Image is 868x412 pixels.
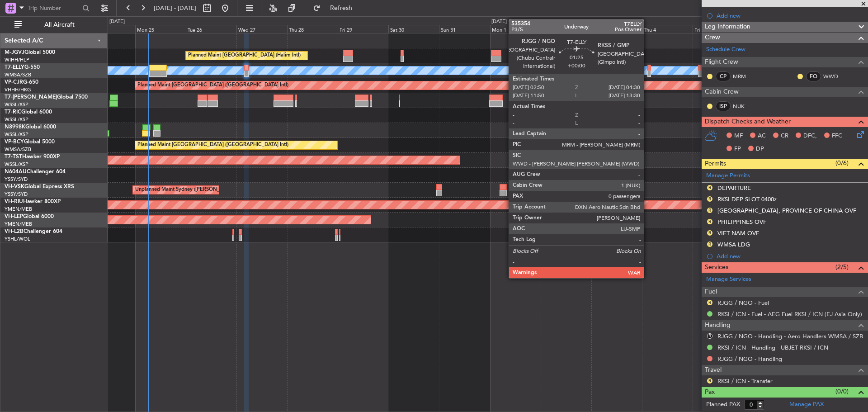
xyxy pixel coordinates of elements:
[5,101,28,108] a: WSSL/XSP
[5,146,31,153] a: WMSA/SZB
[717,355,782,363] a: RJGG / NGO - Handling
[717,241,750,248] div: WMSA LDG
[5,124,25,130] span: N8998K
[186,25,236,33] div: Tue 26
[835,387,849,396] span: (0/0)
[5,184,74,189] a: VH-VSKGlobal Express XRS
[705,387,715,398] span: Pax
[717,252,863,260] div: Add new
[717,229,759,237] div: VIET NAM OVF
[823,72,844,81] a: WWD
[832,132,842,141] span: FFC
[734,132,743,141] span: MF
[490,25,541,33] div: Mon 1
[5,80,38,85] a: VP-CJRG-650
[716,71,731,81] div: CP
[5,57,29,63] a: WIHH/HLP
[706,45,745,54] a: Schedule Crew
[789,400,824,409] a: Manage PAX
[388,25,439,33] div: Sat 30
[5,199,23,204] span: VH-RIU
[5,236,30,242] a: YSHL/WOL
[717,332,863,340] a: RJGG / NGO - Handling - Aero Handlers WMSA / SZB
[5,161,28,168] a: WSSL/XSP
[803,132,817,141] span: DFC,
[137,138,288,152] div: Planned Maint [GEOGRAPHIC_DATA] ([GEOGRAPHIC_DATA] Intl)
[109,18,125,26] div: [DATE]
[5,199,61,204] a: VH-RIUHawker 800XP
[28,1,80,15] input: Trip Number
[705,22,750,32] span: Leg Information
[707,208,712,213] button: R
[154,4,196,12] span: [DATE] - [DATE]
[188,49,301,62] div: Planned Maint [GEOGRAPHIC_DATA] (Halim Intl)
[135,183,246,197] div: Unplanned Maint Sydney ([PERSON_NAME] Intl)
[5,95,88,100] a: T7-[PERSON_NAME]Global 7500
[705,365,722,375] span: Travel
[705,159,726,169] span: Permits
[707,219,712,224] button: R
[758,132,766,141] span: AC
[642,25,693,33] div: Thu 4
[309,1,363,15] button: Refresh
[706,171,750,180] a: Manage Permits
[705,262,728,273] span: Services
[705,320,731,331] span: Handling
[5,206,32,213] a: YMEN/MEB
[338,25,388,33] div: Fri 29
[5,71,31,78] a: WMSA/SZB
[707,300,712,305] button: R
[717,310,862,318] a: RKSI / ICN - Fuel - AEG Fuel RKSI / ICN (EJ Asia Only)
[10,18,98,32] button: All Aircraft
[137,79,288,92] div: Planned Maint [GEOGRAPHIC_DATA] ([GEOGRAPHIC_DATA] Intl)
[5,124,56,130] a: N8998KGlobal 6000
[705,57,738,67] span: Flight Crew
[717,184,751,192] div: DEPARTURE
[806,71,821,81] div: FO
[5,154,60,160] a: T7-TSTHawker 900XP
[706,275,751,284] a: Manage Services
[85,25,135,33] div: Sun 24
[734,145,741,154] span: FP
[439,25,490,33] div: Sun 31
[5,184,24,189] span: VH-VSK
[24,22,95,28] span: All Aircraft
[707,242,712,247] button: R
[756,145,764,154] span: DP
[541,25,591,33] div: Tue 2
[5,229,24,234] span: VH-L2B
[5,50,55,55] a: M-JGVJGlobal 5000
[5,131,28,138] a: WSSL/XSP
[707,185,712,190] button: R
[5,50,24,55] span: M-JGVJ
[5,65,40,70] a: T7-ELLYG-550
[717,299,769,307] a: RJGG / NGO - Fuel
[287,25,338,33] div: Thu 28
[733,102,753,110] a: NUK
[5,65,24,70] span: T7-ELLY
[705,33,720,43] span: Crew
[705,287,717,297] span: Fuel
[5,109,21,115] span: T7-RIC
[5,116,28,123] a: WSSL/XSP
[717,12,863,19] div: Add new
[733,72,753,81] a: MRM
[717,195,777,203] div: RKSI DEP SLOT 0400z
[781,132,788,141] span: CR
[5,139,24,145] span: VP-BCY
[707,378,712,384] button: R
[693,25,743,33] div: Fri 5
[5,221,32,227] a: YMEN/MEB
[716,101,731,111] div: ISP
[5,169,66,175] a: N604AUChallenger 604
[707,196,712,202] button: R
[491,18,507,26] div: [DATE]
[706,400,740,409] label: Planned PAX
[5,80,23,85] span: VP-CJR
[717,377,773,385] a: RKSI / ICN - Transfer
[5,214,23,219] span: VH-LEP
[707,333,712,339] button: R
[705,87,739,97] span: Cabin Crew
[5,95,57,100] span: T7-[PERSON_NAME]
[835,262,849,272] span: (2/5)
